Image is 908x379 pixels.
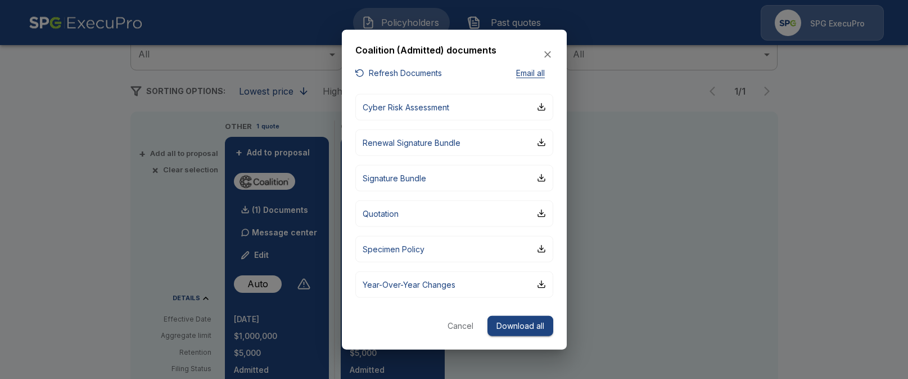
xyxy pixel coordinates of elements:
p: Specimen Policy [363,243,424,255]
button: Refresh Documents [355,66,442,81]
button: Cancel [442,315,478,336]
button: Signature Bundle [355,164,553,191]
p: Renewal Signature Bundle [363,136,460,148]
button: Year-Over-Year Changes [355,271,553,297]
p: Year-Over-Year Changes [363,278,455,290]
button: Quotation [355,200,553,226]
button: Email all [508,66,553,81]
button: Download all [487,315,553,336]
p: Quotation [363,207,399,219]
button: Renewal Signature Bundle [355,129,553,155]
button: Specimen Policy [355,235,553,262]
p: Signature Bundle [363,172,426,184]
button: Cyber Risk Assessment [355,93,553,120]
p: Cyber Risk Assessment [363,101,449,113]
h6: Coalition (Admitted) documents [355,43,496,57]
